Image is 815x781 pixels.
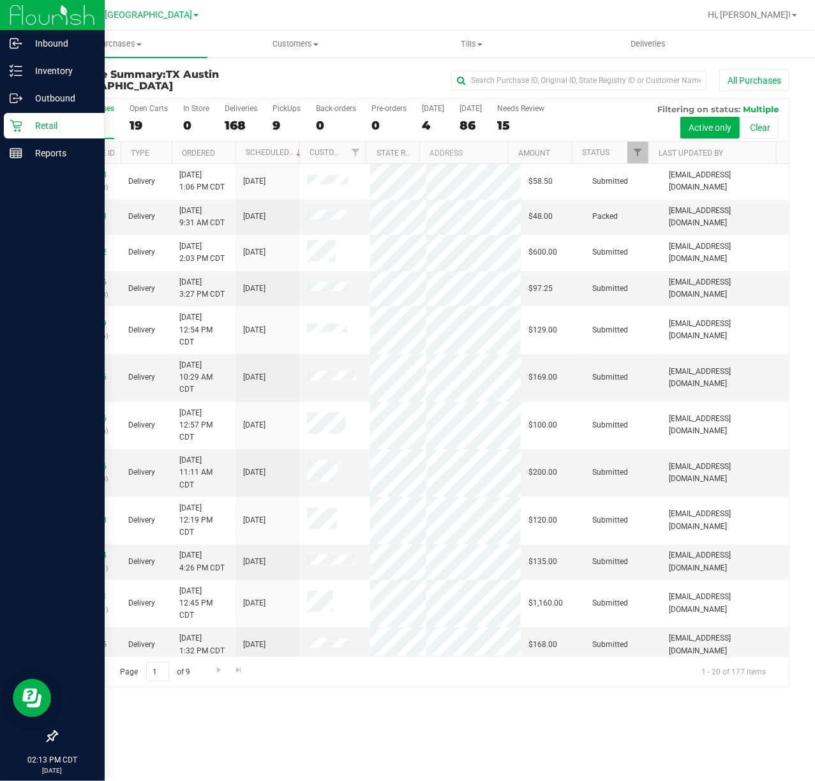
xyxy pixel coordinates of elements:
[243,324,265,336] span: [DATE]
[560,31,737,57] a: Deliveries
[243,639,265,651] span: [DATE]
[128,211,155,223] span: Delivery
[528,283,553,295] span: $97.25
[719,70,789,91] button: All Purchases
[592,419,628,431] span: Submitted
[130,104,168,113] div: Open Carts
[657,104,740,114] span: Filtering on status:
[128,556,155,568] span: Delivery
[669,169,781,193] span: [EMAIL_ADDRESS][DOMAIN_NAME]
[179,276,225,301] span: [DATE] 3:27 PM CDT
[6,754,99,766] p: 02:13 PM CDT
[582,148,609,157] a: Status
[384,31,560,57] a: Tills
[225,118,257,133] div: 168
[691,662,776,681] span: 1 - 20 of 177 items
[31,31,207,57] a: Purchases
[207,31,384,57] a: Customers
[592,371,628,383] span: Submitted
[128,466,155,479] span: Delivery
[680,117,740,138] button: Active only
[10,64,22,77] inline-svg: Inventory
[669,318,781,342] span: [EMAIL_ADDRESS][DOMAIN_NAME]
[497,104,544,113] div: Needs Review
[22,36,99,51] p: Inbound
[669,205,781,229] span: [EMAIL_ADDRESS][DOMAIN_NAME]
[179,454,228,491] span: [DATE] 11:11 AM CDT
[243,211,265,223] span: [DATE]
[669,241,781,265] span: [EMAIL_ADDRESS][DOMAIN_NAME]
[243,514,265,526] span: [DATE]
[528,419,557,431] span: $100.00
[451,71,707,90] input: Search Purchase ID, Original ID, State Registry ID or Customer Name...
[669,461,781,485] span: [EMAIL_ADDRESS][DOMAIN_NAME]
[345,142,366,163] a: Filter
[179,359,228,396] span: [DATE] 10:29 AM CDT
[669,549,781,574] span: [EMAIL_ADDRESS][DOMAIN_NAME]
[179,632,225,657] span: [DATE] 1:32 PM CDT
[592,175,628,188] span: Submitted
[310,148,349,157] a: Customer
[146,662,169,681] input: 1
[243,597,265,609] span: [DATE]
[528,514,557,526] span: $120.00
[56,68,219,92] span: TX Austin [GEOGRAPHIC_DATA]
[128,371,155,383] span: Delivery
[179,407,228,444] span: [DATE] 12:57 PM CDT
[528,597,563,609] span: $1,160.00
[528,466,557,479] span: $200.00
[592,211,618,223] span: Packed
[460,118,482,133] div: 86
[130,118,168,133] div: 19
[528,175,553,188] span: $58.50
[528,371,557,383] span: $169.00
[179,241,225,265] span: [DATE] 2:03 PM CDT
[22,63,99,78] p: Inventory
[384,38,560,50] span: Tills
[246,148,304,157] a: Scheduled
[422,104,444,113] div: [DATE]
[179,169,225,193] span: [DATE] 1:06 PM CDT
[10,92,22,105] inline-svg: Outbound
[316,118,356,133] div: 0
[209,662,228,679] a: Go to the next page
[243,556,265,568] span: [DATE]
[592,556,628,568] span: Submitted
[182,149,215,158] a: Ordered
[179,549,225,574] span: [DATE] 4:26 PM CDT
[371,104,407,113] div: Pre-orders
[243,246,265,258] span: [DATE]
[422,118,444,133] div: 4
[243,283,265,295] span: [DATE]
[131,149,149,158] a: Type
[183,104,209,113] div: In Store
[592,639,628,651] span: Submitted
[128,639,155,651] span: Delivery
[22,118,99,133] p: Retail
[6,766,99,775] p: [DATE]
[316,104,356,113] div: Back-orders
[243,371,265,383] span: [DATE]
[56,69,301,91] h3: Purchase Summary:
[128,283,155,295] span: Delivery
[742,117,779,138] button: Clear
[179,585,228,622] span: [DATE] 12:45 PM CDT
[13,679,51,717] iframe: Resource center
[743,104,779,114] span: Multiple
[592,466,628,479] span: Submitted
[669,413,781,437] span: [EMAIL_ADDRESS][DOMAIN_NAME]
[183,118,209,133] div: 0
[128,175,155,188] span: Delivery
[460,104,482,113] div: [DATE]
[592,514,628,526] span: Submitted
[10,119,22,132] inline-svg: Retail
[528,211,553,223] span: $48.00
[230,662,248,679] a: Go to the last page
[669,508,781,532] span: [EMAIL_ADDRESS][DOMAIN_NAME]
[669,632,781,657] span: [EMAIL_ADDRESS][DOMAIN_NAME]
[179,502,228,539] span: [DATE] 12:19 PM CDT
[179,205,225,229] span: [DATE] 9:31 AM CDT
[419,142,508,164] th: Address
[243,175,265,188] span: [DATE]
[528,246,557,258] span: $600.00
